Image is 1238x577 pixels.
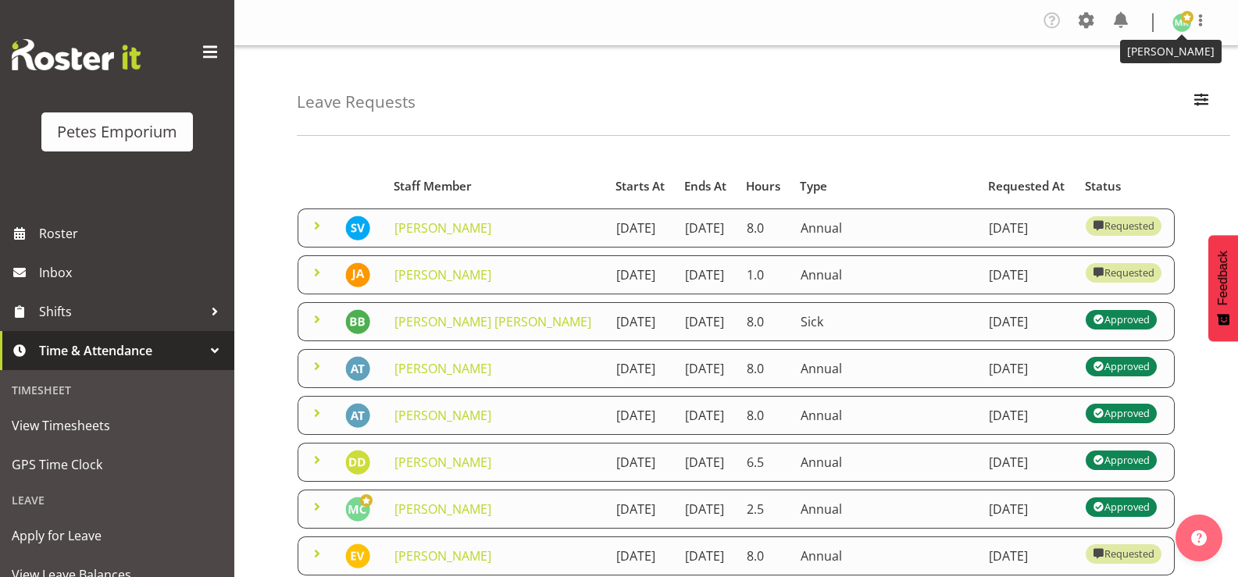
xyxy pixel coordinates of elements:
td: [DATE] [979,396,1076,435]
td: Annual [791,208,979,248]
td: [DATE] [607,349,676,388]
a: [PERSON_NAME] [394,500,491,518]
div: Status [1085,177,1165,195]
td: [DATE] [607,490,676,529]
div: Staff Member [394,177,598,195]
td: Sick [791,302,979,341]
img: help-xxl-2.png [1191,530,1207,546]
td: Annual [791,255,979,294]
div: Requested At [988,177,1068,195]
td: 1.0 [737,255,791,294]
a: [PERSON_NAME] [PERSON_NAME] [394,313,591,330]
div: Approved [1093,497,1149,516]
td: [DATE] [979,255,1076,294]
td: Annual [791,443,979,482]
h4: Leave Requests [297,93,416,111]
img: melissa-cowen2635.jpg [345,497,370,522]
td: [DATE] [607,255,676,294]
td: 8.0 [737,396,791,435]
td: [DATE] [676,349,737,388]
td: Annual [791,490,979,529]
a: GPS Time Clock [4,445,230,484]
td: [DATE] [979,490,1076,529]
a: View Timesheets [4,406,230,445]
td: [DATE] [979,349,1076,388]
img: alex-micheal-taniwha5364.jpg [345,403,370,428]
a: [PERSON_NAME] [394,454,491,471]
div: Approved [1093,310,1149,329]
div: Timesheet [4,374,230,406]
td: [DATE] [676,208,737,248]
div: Petes Emporium [57,120,177,144]
td: Annual [791,396,979,435]
img: danielle-donselaar8920.jpg [345,450,370,475]
img: Rosterit website logo [12,39,141,70]
td: 6.5 [737,443,791,482]
td: [DATE] [676,490,737,529]
td: [DATE] [607,396,676,435]
div: Requested [1093,216,1154,235]
span: View Timesheets [12,414,223,437]
img: melanie-richardson713.jpg [1172,13,1191,32]
div: Requested [1093,544,1154,563]
div: Approved [1093,357,1149,376]
td: [DATE] [676,302,737,341]
button: Filter Employees [1185,85,1218,119]
span: Apply for Leave [12,524,223,547]
a: Apply for Leave [4,516,230,555]
a: [PERSON_NAME] [394,219,491,237]
td: 2.5 [737,490,791,529]
div: Requested [1093,263,1154,282]
td: [DATE] [607,208,676,248]
td: 8.0 [737,208,791,248]
span: Roster [39,222,227,245]
div: Starts At [615,177,666,195]
img: sasha-vandervalk6911.jpg [345,215,370,240]
button: Feedback - Show survey [1208,235,1238,341]
a: [PERSON_NAME] [394,547,491,565]
td: [DATE] [676,536,737,575]
td: 8.0 [737,536,791,575]
div: Leave [4,484,230,516]
td: [DATE] [607,536,676,575]
div: Approved [1093,404,1149,422]
div: Hours [746,177,782,195]
td: [DATE] [979,208,1076,248]
td: [DATE] [607,302,676,341]
td: Annual [791,536,979,575]
td: 8.0 [737,349,791,388]
a: [PERSON_NAME] [394,266,491,283]
span: GPS Time Clock [12,453,223,476]
img: jeseryl-armstrong10788.jpg [345,262,370,287]
div: Type [800,177,970,195]
td: [DATE] [676,255,737,294]
span: Feedback [1216,251,1230,305]
span: Shifts [39,300,203,323]
a: [PERSON_NAME] [394,407,491,424]
span: Time & Attendance [39,339,203,362]
td: [DATE] [676,443,737,482]
td: Annual [791,349,979,388]
td: [DATE] [979,443,1076,482]
img: beena-bist9974.jpg [345,309,370,334]
td: 8.0 [737,302,791,341]
td: [DATE] [979,536,1076,575]
span: Inbox [39,261,227,284]
div: Approved [1093,451,1149,469]
img: alex-micheal-taniwha5364.jpg [345,356,370,381]
td: [DATE] [979,302,1076,341]
img: eva-vailini10223.jpg [345,543,370,568]
div: Ends At [684,177,728,195]
a: [PERSON_NAME] [394,360,491,377]
td: [DATE] [607,443,676,482]
td: [DATE] [676,396,737,435]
